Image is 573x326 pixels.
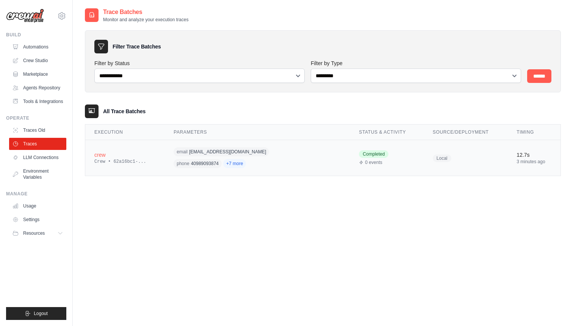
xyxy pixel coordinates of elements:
[517,151,551,159] div: 12.7s
[9,227,66,239] button: Resources
[103,108,146,115] h3: All Trace Batches
[103,8,188,17] h2: Trace Batches
[6,9,44,23] img: Logo
[311,59,521,67] label: Filter by Type
[177,149,188,155] span: email
[507,125,560,140] th: Timing
[85,125,164,140] th: Execution
[94,151,155,159] div: crew
[9,41,66,53] a: Automations
[191,161,219,167] span: 40989093874
[9,165,66,183] a: Environment Variables
[94,159,155,165] div: Crew • 62a16bc1-...
[350,125,423,140] th: Status & Activity
[177,161,189,167] span: phone
[517,159,551,165] div: 3 minutes ago
[94,59,305,67] label: Filter by Status
[174,146,319,170] div: email: sanjithsap@sap.ac.in, phone: 40989093874, topic: Initiate RFQ for 90 laptops. Include stan...
[6,115,66,121] div: Operate
[433,154,451,162] span: Local
[6,191,66,197] div: Manage
[103,17,188,23] p: Monitor and analyze your execution traces
[9,82,66,94] a: Agents Repository
[9,68,66,80] a: Marketplace
[359,150,388,158] span: Completed
[9,138,66,150] a: Traces
[113,43,161,50] h3: Filter Trace Batches
[9,55,66,67] a: Crew Studio
[23,230,45,236] span: Resources
[9,214,66,226] a: Settings
[424,125,507,140] th: Source/Deployment
[6,307,66,320] button: Logout
[9,200,66,212] a: Usage
[6,32,66,38] div: Build
[34,310,48,317] span: Logout
[189,149,266,155] span: [EMAIL_ADDRESS][DOMAIN_NAME]
[9,151,66,164] a: LLM Connections
[164,125,350,140] th: Parameters
[9,124,66,136] a: Traces Old
[365,159,382,165] span: 0 events
[223,159,246,168] span: +7 more
[85,140,560,176] tr: View details for crew execution
[9,95,66,108] a: Tools & Integrations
